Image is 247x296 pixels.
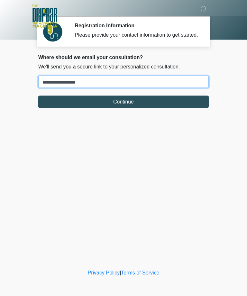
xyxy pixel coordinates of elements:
[75,31,199,39] div: Please provide your contact information to get started.
[38,54,209,60] h2: Where should we email your consultation?
[121,270,159,275] a: Terms of Service
[38,96,209,108] button: Continue
[88,270,120,275] a: Privacy Policy
[38,63,209,71] p: We'll send you a secure link to your personalized consultation.
[32,5,57,28] img: The DripBar - Magnolia Logo
[120,270,121,275] a: |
